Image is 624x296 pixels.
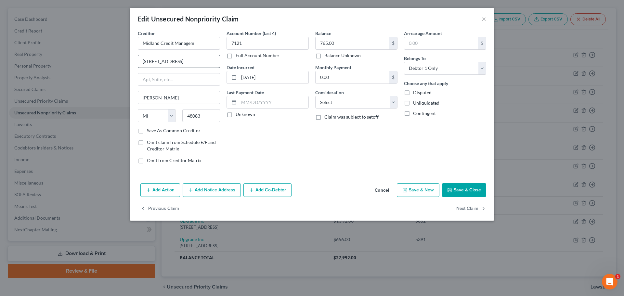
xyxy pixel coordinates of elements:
[138,55,220,68] input: Enter address...
[316,71,389,84] input: 0.00
[413,90,432,95] span: Disputed
[147,158,201,163] span: Omit from Creditor Matrix
[370,184,394,197] button: Cancel
[140,183,180,197] button: Add Action
[413,100,439,106] span: Unliquidated
[239,71,308,84] input: MM/DD/YYYY
[404,56,426,61] span: Belongs To
[315,89,344,96] label: Consideration
[147,127,201,134] label: Save As Common Creditor
[442,183,486,197] button: Save & Close
[227,30,276,37] label: Account Number (last 4)
[404,80,448,87] label: Choose any that apply
[482,15,486,23] button: ×
[397,183,439,197] button: Save & New
[147,139,216,151] span: Omit claim from Schedule E/F and Creditor Matrix
[315,30,331,37] label: Balance
[138,14,239,23] div: Edit Unsecured Nonpriority Claim
[389,71,397,84] div: $
[227,37,309,50] input: XXXX
[243,183,292,197] button: Add Co-Debtor
[183,183,241,197] button: Add Notice Address
[239,96,308,109] input: MM/DD/YYYY
[227,89,264,96] label: Last Payment Date
[413,110,436,116] span: Contingent
[138,73,220,86] input: Apt, Suite, etc...
[602,274,617,290] iframe: Intercom live chat
[316,37,389,49] input: 0.00
[404,37,478,49] input: 0.00
[389,37,397,49] div: $
[138,31,155,36] span: Creditor
[324,114,379,120] span: Claim was subject to setoff
[182,109,220,122] input: Enter zip...
[236,52,279,59] label: Full Account Number
[456,202,486,216] button: Next Claim
[138,91,220,104] input: Enter city...
[615,274,620,279] span: 1
[227,64,254,71] label: Date Incurred
[478,37,486,49] div: $
[138,37,220,50] input: Search creditor by name...
[315,64,351,71] label: Monthly Payment
[236,111,255,118] label: Unknown
[140,202,179,216] button: Previous Claim
[324,52,361,59] label: Balance Unknown
[404,30,442,37] label: Arrearage Amount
